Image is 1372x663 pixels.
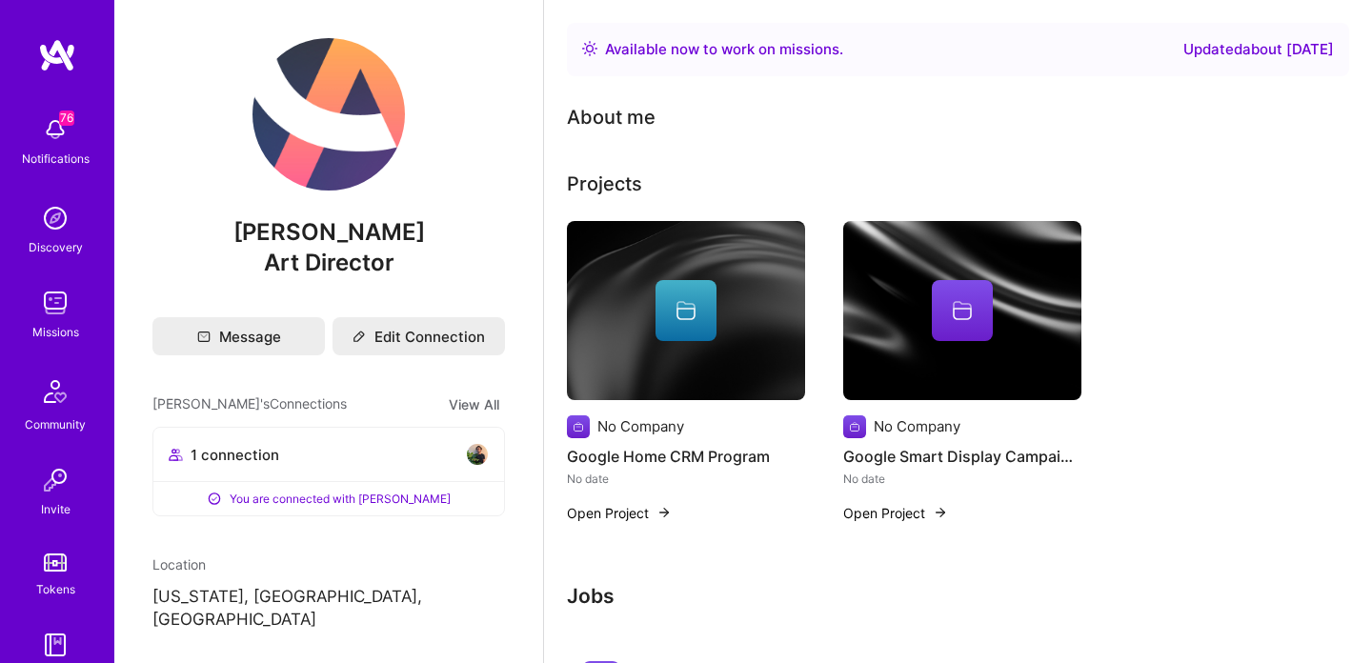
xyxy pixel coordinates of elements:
i: icon ConnectedPositive [207,492,222,507]
span: 76 [59,110,74,126]
div: Missions [32,322,79,342]
span: Art Director [264,249,394,276]
div: Available now to work on missions . [605,38,843,61]
span: [PERSON_NAME] [152,218,505,247]
button: Message [152,317,325,355]
div: Community [25,414,86,434]
img: cover [567,221,805,400]
div: No date [843,469,1081,489]
div: Invite [41,499,71,519]
div: Tokens [36,579,75,599]
div: About me [567,103,656,131]
div: Updated about [DATE] [1183,38,1334,61]
img: arrow-right [933,505,948,520]
img: cover [843,221,1081,400]
p: [US_STATE], [GEOGRAPHIC_DATA], [GEOGRAPHIC_DATA] [152,586,505,632]
span: 1 connection [191,445,279,465]
img: logo [38,38,76,72]
img: tokens [44,553,67,572]
button: Open Project [567,503,672,523]
h4: Google Smart Display Campaigns [843,444,1081,469]
button: 1 connectionavatarYou are connected with [PERSON_NAME] [152,427,505,516]
div: No Company [597,416,684,436]
button: Open Project [843,503,948,523]
img: discovery [36,199,74,237]
button: Edit Connection [333,317,505,355]
img: teamwork [36,284,74,322]
div: Projects [567,170,642,198]
div: No Company [874,416,960,436]
h4: Google Home CRM Program [567,444,805,469]
h3: Jobs [567,584,1310,608]
img: bell [36,110,74,149]
img: arrow-right [656,505,672,520]
img: Community [32,369,78,414]
img: Company logo [567,415,590,438]
i: icon Edit [353,330,366,343]
button: View All [443,393,505,415]
div: No date [567,469,805,489]
span: [PERSON_NAME]'s Connections [152,393,347,415]
div: Discovery [29,237,83,257]
div: Notifications [22,149,90,169]
i: icon Collaborator [169,448,183,462]
span: You are connected with [PERSON_NAME] [230,489,451,509]
img: avatar [466,443,489,466]
img: Company logo [843,415,866,438]
img: Invite [36,461,74,499]
i: icon Mail [197,330,211,343]
div: Location [152,554,505,574]
img: Availability [582,41,597,56]
img: User Avatar [252,38,405,191]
